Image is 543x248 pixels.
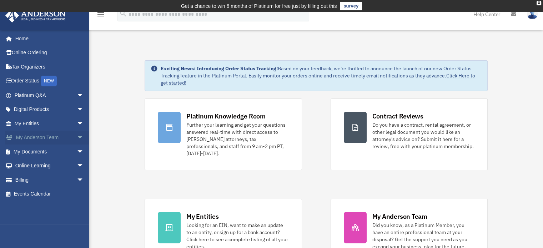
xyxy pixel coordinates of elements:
span: arrow_drop_down [77,159,91,173]
i: search [119,10,127,17]
a: Order StatusNEW [5,74,95,88]
a: Home [5,31,91,46]
a: Platinum Knowledge Room Further your learning and get your questions answered real-time with dire... [145,98,302,170]
div: close [537,1,541,5]
span: arrow_drop_down [77,116,91,131]
a: Events Calendar [5,187,95,201]
a: Online Ordering [5,46,95,60]
a: Platinum Q&Aarrow_drop_down [5,88,95,102]
div: My Entities [186,212,218,221]
a: survey [340,2,362,10]
a: Digital Productsarrow_drop_down [5,102,95,117]
a: Online Learningarrow_drop_down [5,159,95,173]
strong: Exciting News: Introducing Order Status Tracking! [161,65,278,72]
a: Tax Organizers [5,60,95,74]
span: arrow_drop_down [77,88,91,103]
a: menu [96,12,105,19]
div: Based on your feedback, we're thrilled to announce the launch of our new Order Status Tracking fe... [161,65,482,86]
a: Contract Reviews Do you have a contract, rental agreement, or other legal document you would like... [331,98,488,170]
a: My Entitiesarrow_drop_down [5,116,95,131]
span: arrow_drop_down [77,145,91,159]
span: arrow_drop_down [77,102,91,117]
a: My Anderson Teamarrow_drop_down [5,131,95,145]
span: arrow_drop_down [77,131,91,145]
div: My Anderson Team [372,212,427,221]
div: Contract Reviews [372,112,423,121]
a: Billingarrow_drop_down [5,173,95,187]
div: NEW [41,76,57,86]
div: Get a chance to win 6 months of Platinum for free just by filling out this [181,2,337,10]
div: Do you have a contract, rental agreement, or other legal document you would like an attorney's ad... [372,121,474,150]
span: arrow_drop_down [77,173,91,187]
img: User Pic [527,9,538,19]
a: My Documentsarrow_drop_down [5,145,95,159]
img: Anderson Advisors Platinum Portal [3,9,68,22]
div: Platinum Knowledge Room [186,112,266,121]
a: Click Here to get started! [161,72,475,86]
div: Further your learning and get your questions answered real-time with direct access to [PERSON_NAM... [186,121,288,157]
i: menu [96,10,105,19]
